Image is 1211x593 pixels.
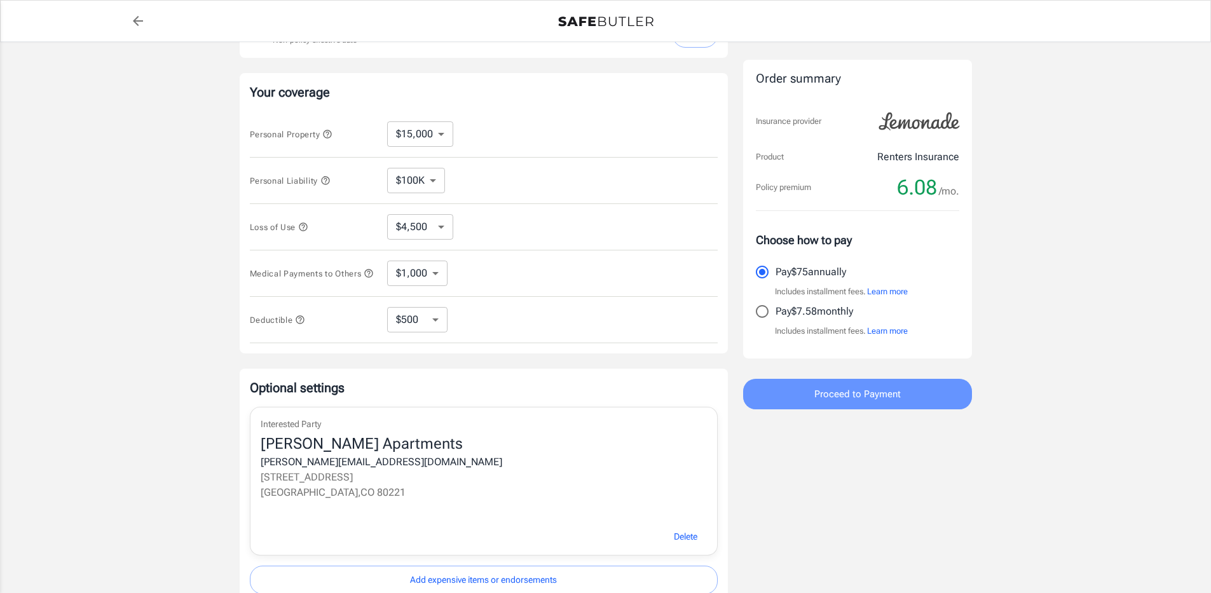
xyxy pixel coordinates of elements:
p: Policy premium [756,181,811,194]
p: Renters Insurance [877,149,959,165]
button: Deductible [250,312,306,327]
p: Choose how to pay [756,231,959,249]
div: [PERSON_NAME] Apartments [261,434,707,454]
span: Proceed to Payment [814,386,901,402]
p: [STREET_ADDRESS] [261,470,707,485]
p: [GEOGRAPHIC_DATA] , CO 80221 [261,485,707,500]
p: Optional settings [250,379,718,397]
p: Your coverage [250,83,718,101]
button: Medical Payments to Others [250,266,374,281]
p: Includes installment fees. [775,285,908,298]
p: Insurance provider [756,115,821,128]
button: Loss of Use [250,219,308,235]
span: Delete [674,529,697,545]
p: Includes installment fees. [775,325,908,337]
p: Interested Party [261,418,707,431]
div: [PERSON_NAME][EMAIL_ADDRESS][DOMAIN_NAME] [261,454,707,470]
p: Pay $75 annually [776,264,846,280]
p: Pay $7.58 monthly [776,304,853,319]
span: Personal Liability [250,176,331,186]
button: Proceed to Payment [743,379,972,409]
a: back to quotes [125,8,151,34]
span: Deductible [250,315,306,325]
span: /mo. [939,182,959,200]
button: Delete [659,523,712,550]
button: Personal Liability [250,173,331,188]
img: Lemonade [872,104,967,139]
p: Product [756,151,784,163]
span: 6.08 [897,175,937,200]
div: Order summary [756,70,959,88]
span: Medical Payments to Others [250,269,374,278]
span: Loss of Use [250,222,308,232]
button: Learn more [867,285,908,298]
button: Learn more [867,325,908,337]
span: Personal Property [250,130,332,139]
button: Personal Property [250,126,332,142]
img: Back to quotes [558,17,653,27]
